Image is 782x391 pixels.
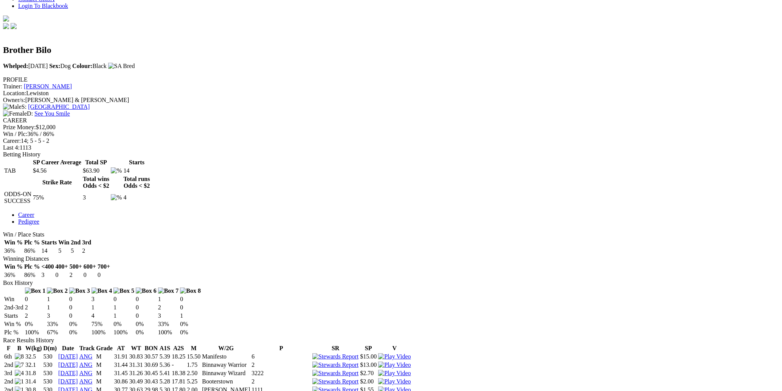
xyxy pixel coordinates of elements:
div: 36% / 86% [3,131,779,138]
img: Play Video [378,353,411,360]
div: Winning Distances [3,255,779,262]
th: A1S [159,345,171,352]
td: $13.00 [360,361,377,369]
img: Stewards Report [312,353,358,360]
td: 530 [43,361,57,369]
td: 0 [135,295,157,303]
div: [PERSON_NAME] & [PERSON_NAME] [3,97,779,104]
td: 1 [91,304,113,311]
a: See You Smile [34,110,70,117]
td: 14 [41,247,57,255]
td: 33% [158,320,179,328]
a: View replay [378,353,411,360]
img: Stewards Report [312,370,358,377]
a: [DATE] [58,362,78,368]
td: 17.81 [171,378,186,385]
td: M [96,378,113,385]
td: 0 [135,312,157,320]
th: Total SP [82,159,110,166]
td: 2 [251,361,311,369]
td: 1 [180,312,201,320]
td: 0 [69,312,90,320]
th: Total wins Odds < $2 [82,175,110,190]
td: 2 [82,247,92,255]
td: 0 [135,304,157,311]
a: ANG [79,362,93,368]
a: Pedigree [18,218,39,225]
a: [GEOGRAPHIC_DATA] [28,104,90,110]
td: 100% [113,329,135,336]
td: 15.50 [186,353,201,360]
th: Plc % [24,239,40,246]
td: 6 [251,353,311,360]
th: F [4,345,14,352]
div: Box History [3,280,779,286]
span: Black [72,63,107,69]
td: 31.91 [114,353,128,360]
div: Race Results History [3,337,779,344]
td: 2 [25,304,46,311]
td: 30.83 [129,353,143,360]
td: 36% [4,247,23,255]
td: $2.70 [360,369,377,377]
td: 3 [41,271,54,279]
td: 5.41 [159,369,171,377]
td: 18.38 [171,369,186,377]
td: 0 [69,295,90,303]
td: 30.69 [144,361,158,369]
img: Box 6 [136,287,157,294]
th: D(m) [43,345,57,352]
td: Win [4,295,24,303]
td: 30.43 [144,378,158,385]
img: 8 [15,353,24,360]
td: 3222 [251,369,311,377]
td: 31.45 [114,369,128,377]
a: Career [18,212,34,218]
img: facebook.svg [3,23,9,29]
td: 36% [4,271,23,279]
img: 7 [15,362,24,368]
td: 100% [158,329,179,336]
td: 0% [135,329,157,336]
th: P [251,345,311,352]
b: Colour: [72,63,92,69]
td: Win % [4,320,24,328]
span: Win / Plc: [3,131,27,137]
td: 0% [135,320,157,328]
td: 75% [33,190,82,205]
td: 3 [91,295,113,303]
td: ODDS-ON SUCCESS [4,190,32,205]
img: Female [3,110,27,117]
img: SA Bred [108,63,135,70]
td: 4 [91,312,113,320]
span: S: [3,104,26,110]
th: 600+ [83,263,96,270]
td: 1 [113,304,135,311]
th: W/2G [202,345,250,352]
th: Track [79,345,95,352]
div: PROFILE [3,76,779,83]
td: 31.26 [129,369,143,377]
img: Play Video [378,370,411,377]
div: Lewiston [3,90,779,97]
th: 400+ [55,263,68,270]
img: 4 [15,370,24,377]
td: 33% [47,320,68,328]
td: 0% [25,320,46,328]
span: Prize Money: [3,124,36,130]
th: Total runs Odds < $2 [123,175,150,190]
td: 5.28 [159,378,171,385]
td: $4.56 [33,167,82,175]
img: Stewards Report [312,378,358,385]
img: % [111,194,122,201]
td: 5.39 [159,353,171,360]
td: 2nd [4,361,14,369]
th: SR [312,345,359,352]
span: [DATE] [3,63,48,69]
td: TAB [4,167,32,175]
td: 32.5 [25,353,42,360]
td: 0 [69,304,90,311]
td: 0% [180,329,201,336]
td: M [96,369,113,377]
th: SP [360,345,377,352]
